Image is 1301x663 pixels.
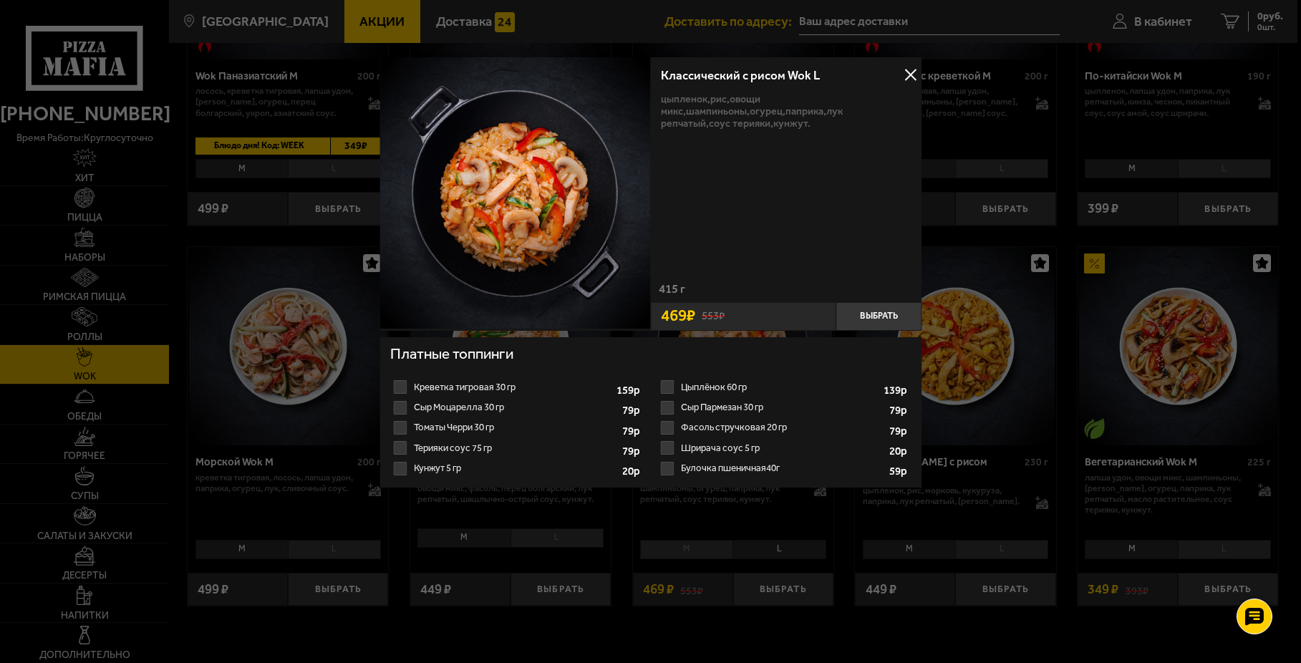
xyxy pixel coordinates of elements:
[390,458,644,478] label: Кунжут 5 гр
[889,446,911,457] strong: 20 р
[657,377,911,397] label: Цыплёнок 60 гр
[622,446,644,457] strong: 79 р
[657,458,911,478] label: Булочка пшеничная 40г
[661,69,911,82] h3: Классический с рисом Wok L
[390,397,644,417] label: Сыр Моцарелла 30 гр
[657,438,911,458] label: Шрирача соус 5 гр
[622,426,644,437] strong: 79 р
[702,311,725,321] s: 553 ₽
[889,426,911,437] strong: 79 р
[390,377,644,397] label: Креветка тигровая 30 гр
[657,417,911,437] label: Фасоль стручковая 20 гр
[616,385,644,396] strong: 159 р
[657,458,911,478] li: Булочка пшеничная
[889,405,911,416] strong: 79 р
[884,385,911,396] strong: 139 р
[657,397,911,417] label: Сыр Пармезан 30 гр
[836,302,922,331] button: Выбрать
[379,57,651,329] img: Классический с рисом Wok L
[390,438,644,458] label: Терияки соус 75 гр
[390,417,644,437] label: Томаты Черри 30 гр
[650,283,922,301] div: 415 г
[390,344,911,368] h4: Платные топпинги
[622,466,644,477] strong: 20 р
[661,93,911,130] p: цыпленок, рис, овощи микс, шампиньоны, огурец, паприка, лук репчатый, соус терияки, кунжут.
[889,466,911,477] strong: 59 р
[622,405,644,416] strong: 79 р
[661,308,695,324] span: 469 ₽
